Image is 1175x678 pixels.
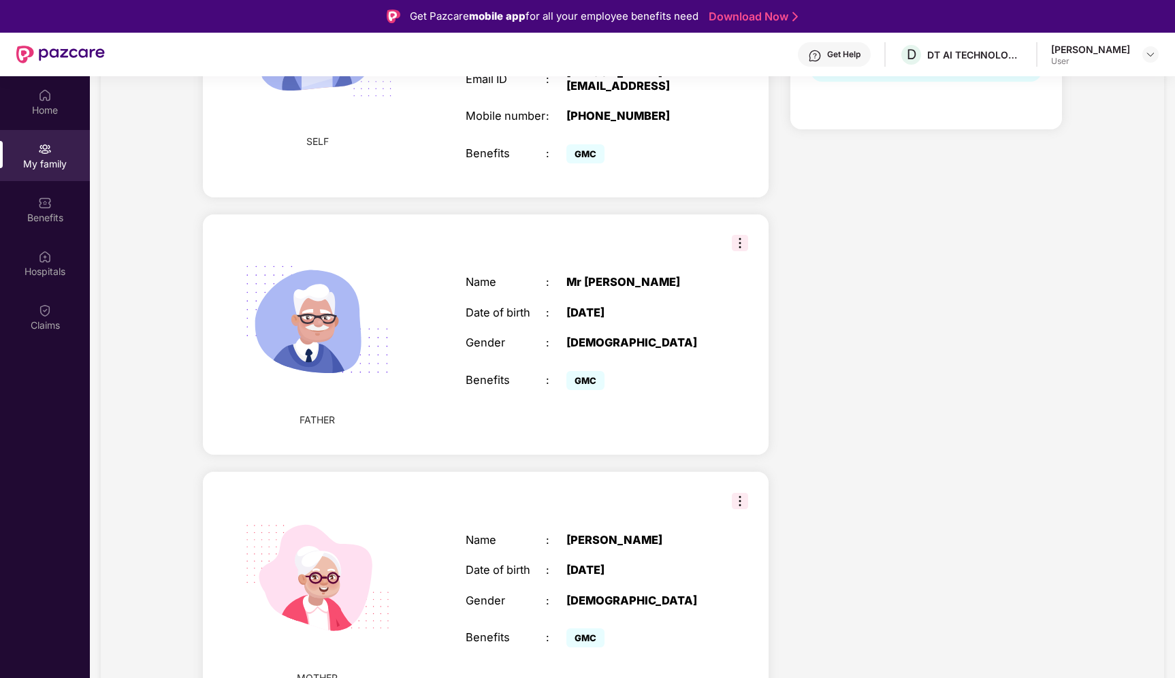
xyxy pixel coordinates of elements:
img: svg+xml;base64,PHN2ZyBpZD0iRHJvcGRvd24tMzJ4MzIiIHhtbG5zPSJodHRwOi8vd3d3LnczLm9yZy8yMDAwL3N2ZyIgd2... [1145,49,1156,60]
img: New Pazcare Logo [16,46,105,63]
span: GMC [566,371,605,390]
span: GMC [566,628,605,647]
div: Benefits [466,631,546,645]
div: Date of birth [466,306,546,320]
div: DT AI TECHNOLOGIES PRIVATE LIMITED [927,48,1023,61]
div: : [546,631,566,645]
div: [PERSON_NAME] [1051,43,1130,56]
div: : [546,336,566,350]
div: : [546,534,566,547]
div: Name [466,534,546,547]
img: Logo [387,10,400,23]
div: [PHONE_NUMBER] [566,110,707,123]
div: : [546,276,566,289]
div: [DATE] [566,564,707,577]
div: [PERSON_NAME][EMAIL_ADDRESS] [566,66,707,93]
img: svg+xml;base64,PHN2ZyB4bWxucz0iaHR0cDovL3d3dy53My5vcmcvMjAwMC9zdmciIHhtbG5zOnhsaW5rPSJodHRwOi8vd3... [225,228,410,413]
div: [DEMOGRAPHIC_DATA] [566,594,707,608]
img: svg+xml;base64,PHN2ZyBpZD0iSG9zcGl0YWxzIiB4bWxucz0iaHR0cDovL3d3dy53My5vcmcvMjAwMC9zdmciIHdpZHRoPS... [38,250,52,263]
div: User [1051,56,1130,67]
div: Get Help [827,49,860,60]
img: svg+xml;base64,PHN2ZyBpZD0iSG9tZSIgeG1sbnM9Imh0dHA6Ly93d3cudzMub3JnLzIwMDAvc3ZnIiB3aWR0aD0iMjAiIG... [38,88,52,102]
strong: mobile app [469,10,526,22]
div: Mobile number [466,110,546,123]
span: GMC [566,144,605,163]
div: : [546,594,566,608]
div: [DEMOGRAPHIC_DATA] [566,336,707,350]
img: svg+xml;base64,PHN2ZyB3aWR0aD0iMzIiIGhlaWdodD0iMzIiIHZpZXdCb3g9IjAgMCAzMiAzMiIgZmlsbD0ibm9uZSIgeG... [732,235,748,251]
img: Stroke [792,10,798,24]
img: svg+xml;base64,PHN2ZyBpZD0iSGVscC0zMngzMiIgeG1sbnM9Imh0dHA6Ly93d3cudzMub3JnLzIwMDAvc3ZnIiB3aWR0aD... [808,49,822,63]
div: : [546,73,566,86]
span: D [907,46,916,63]
div: : [546,306,566,320]
div: : [546,564,566,577]
img: svg+xml;base64,PHN2ZyBpZD0iQmVuZWZpdHMiIHhtbG5zPSJodHRwOi8vd3d3LnczLm9yZy8yMDAwL3N2ZyIgd2lkdGg9Ij... [38,196,52,210]
img: svg+xml;base64,PHN2ZyB4bWxucz0iaHR0cDovL3d3dy53My5vcmcvMjAwMC9zdmciIHdpZHRoPSIyMjQiIGhlaWdodD0iMT... [225,485,410,670]
div: : [546,147,566,161]
div: Name [466,276,546,289]
div: Benefits [466,147,546,161]
div: [DATE] [566,306,707,320]
a: Download Now [709,10,794,24]
div: Date of birth [466,564,546,577]
div: : [546,110,566,123]
div: : [546,374,566,387]
div: Benefits [466,374,546,387]
div: Gender [466,594,546,608]
div: Gender [466,336,546,350]
div: Get Pazcare for all your employee benefits need [410,8,698,25]
div: Email ID [466,73,546,86]
span: FATHER [300,413,335,427]
img: svg+xml;base64,PHN2ZyB3aWR0aD0iMjAiIGhlaWdodD0iMjAiIHZpZXdCb3g9IjAgMCAyMCAyMCIgZmlsbD0ibm9uZSIgeG... [38,142,52,156]
div: [PERSON_NAME] [566,534,707,547]
img: svg+xml;base64,PHN2ZyBpZD0iQ2xhaW0iIHhtbG5zPSJodHRwOi8vd3d3LnczLm9yZy8yMDAwL3N2ZyIgd2lkdGg9IjIwIi... [38,304,52,317]
span: SELF [306,134,329,149]
img: svg+xml;base64,PHN2ZyB3aWR0aD0iMzIiIGhlaWdodD0iMzIiIHZpZXdCb3g9IjAgMCAzMiAzMiIgZmlsbD0ibm9uZSIgeG... [732,493,748,509]
div: Mr [PERSON_NAME] [566,276,707,289]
